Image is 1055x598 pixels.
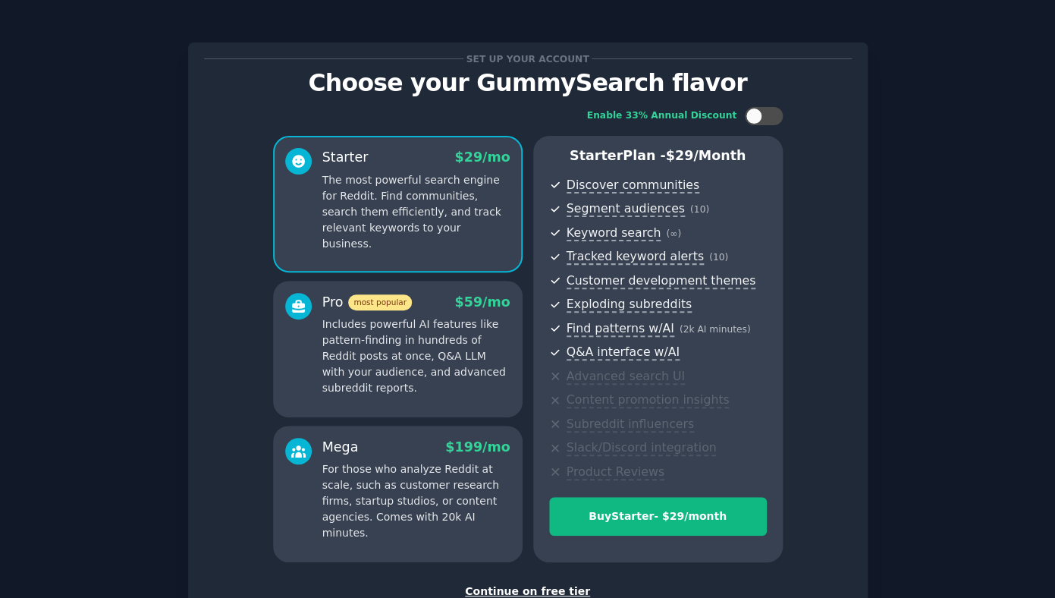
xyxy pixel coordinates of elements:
[454,149,510,165] span: $ 29 /mo
[322,461,510,541] p: For those who analyze Reddit at scale, such as customer research firms, startup studios, or conte...
[567,178,699,194] span: Discover communities
[348,294,412,310] span: most popular
[549,497,767,536] button: BuyStarter- $29/month
[454,294,510,310] span: $ 59 /mo
[666,148,746,163] span: $ 29 /month
[666,228,681,239] span: ( ∞ )
[322,293,412,312] div: Pro
[567,249,704,265] span: Tracked keyword alerts
[322,172,510,252] p: The most powerful search engine for Reddit. Find communities, search them efficiently, and track ...
[445,439,510,455] span: $ 199 /mo
[550,508,766,524] div: Buy Starter - $ 29 /month
[567,440,717,456] span: Slack/Discord integration
[567,392,730,408] span: Content promotion insights
[204,70,852,96] p: Choose your GummySearch flavor
[463,51,592,67] span: Set up your account
[709,252,728,263] span: ( 10 )
[567,225,661,241] span: Keyword search
[322,438,359,457] div: Mega
[567,345,680,360] span: Q&A interface w/AI
[567,464,664,480] span: Product Reviews
[567,369,685,385] span: Advanced search UI
[587,109,737,123] div: Enable 33% Annual Discount
[567,273,756,289] span: Customer development themes
[322,316,510,396] p: Includes powerful AI features like pattern-finding in hundreds of Reddit posts at once, Q&A LLM w...
[322,148,369,167] div: Starter
[690,204,709,215] span: ( 10 )
[567,321,674,337] span: Find patterns w/AI
[680,324,751,335] span: ( 2k AI minutes )
[567,201,685,217] span: Segment audiences
[567,417,694,433] span: Subreddit influencers
[549,146,767,165] p: Starter Plan -
[567,297,692,313] span: Exploding subreddits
